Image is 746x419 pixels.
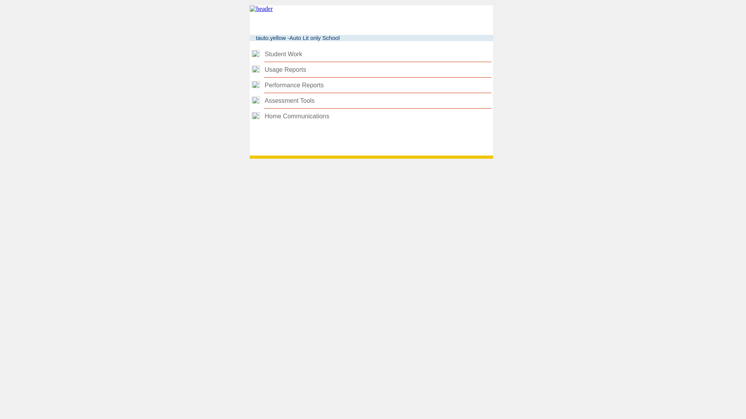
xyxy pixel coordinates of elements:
a: Assessment Tools [265,97,315,104]
img: header [250,5,273,12]
a: Student Work [265,51,302,57]
nobr: Auto Lit only School [289,35,340,41]
a: Performance Reports [265,82,324,88]
img: plus.gif [252,66,260,73]
img: plus.gif [252,50,260,57]
a: Usage Reports [265,66,306,73]
img: plus.gif [252,112,260,119]
img: plus.gif [252,81,260,88]
td: tauto.yellow - [256,35,399,41]
img: plus.gif [252,97,260,104]
a: Home Communications [265,113,329,119]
